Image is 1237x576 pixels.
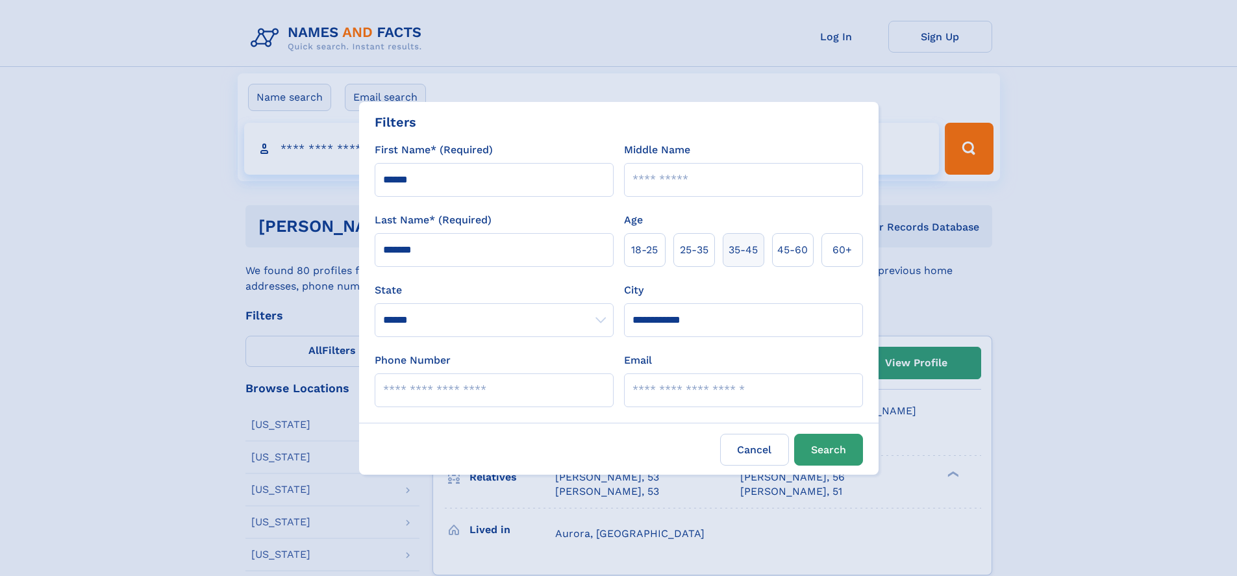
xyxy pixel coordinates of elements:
label: Last Name* (Required) [375,212,492,228]
label: First Name* (Required) [375,142,493,158]
div: Filters [375,112,416,132]
label: Phone Number [375,353,451,368]
label: Age [624,212,643,228]
span: 60+ [832,242,852,258]
span: 35‑45 [729,242,758,258]
span: 25‑35 [680,242,708,258]
button: Search [794,434,863,466]
label: City [624,282,643,298]
label: Middle Name [624,142,690,158]
label: Email [624,353,652,368]
label: Cancel [720,434,789,466]
span: 18‑25 [631,242,658,258]
label: State [375,282,614,298]
span: 45‑60 [777,242,808,258]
